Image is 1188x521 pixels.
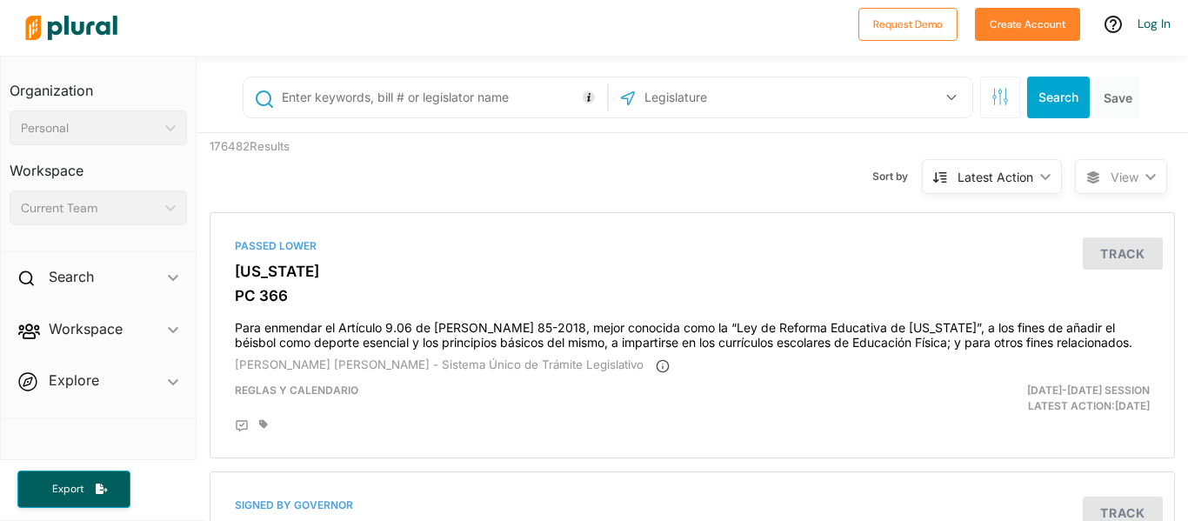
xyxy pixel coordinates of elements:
span: View [1111,168,1138,186]
div: Add Position Statement [235,419,249,433]
span: Reglas y Calendario [235,384,358,397]
div: Personal [21,119,158,137]
a: Request Demo [858,14,958,32]
div: Add tags [259,419,268,430]
input: Legislature [643,81,829,114]
span: [DATE]-[DATE] Session [1027,384,1150,397]
h3: Organization [10,65,187,104]
h3: [US_STATE] [235,263,1150,280]
button: Create Account [975,8,1080,41]
div: Latest Action: [DATE] [849,383,1163,414]
h3: PC 366 [235,287,1150,304]
h2: Search [49,267,94,286]
button: Request Demo [858,8,958,41]
input: Enter keywords, bill # or legislator name [280,81,603,114]
a: Create Account [975,14,1080,32]
span: Search Filters [991,88,1009,103]
div: 176482 Results [197,133,444,199]
div: Passed Lower [235,238,1150,254]
a: Log In [1138,16,1171,31]
button: Search [1027,77,1090,118]
span: [PERSON_NAME] [PERSON_NAME] - Sistema Único de Trámite Legislativo [235,357,644,371]
div: Latest Action [958,168,1033,186]
span: Export [40,482,96,497]
h4: Para enmendar el Artículo 9.06 de [PERSON_NAME] 85-2018, mejor conocida como la “Ley de Reforma E... [235,312,1150,351]
button: Save [1097,77,1139,118]
div: Current Team [21,199,158,217]
div: Signed by Governor [235,498,1150,513]
span: Sort by [872,169,922,184]
h3: Workspace [10,145,187,184]
div: Tooltip anchor [581,90,597,105]
button: Export [17,471,130,508]
button: Track [1083,237,1163,270]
